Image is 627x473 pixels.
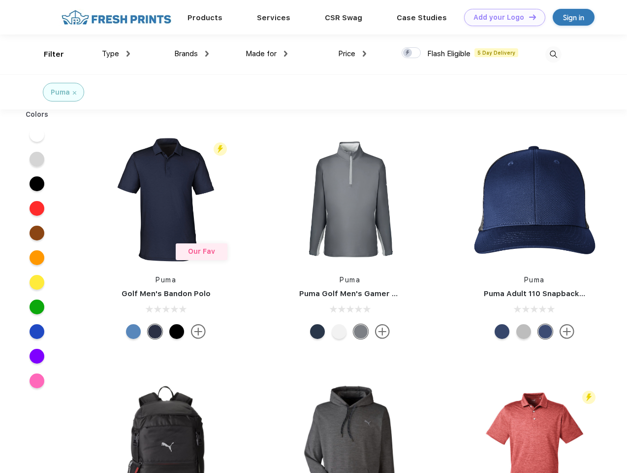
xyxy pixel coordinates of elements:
[169,324,184,339] div: Puma Black
[246,49,277,58] span: Made for
[582,391,596,404] img: flash_active_toggle.svg
[73,91,76,95] img: filter_cancel.svg
[338,49,355,58] span: Price
[126,324,141,339] div: Lake Blue
[325,13,362,22] a: CSR Swag
[284,51,287,57] img: dropdown.png
[474,48,518,57] span: 5 Day Delivery
[516,324,531,339] div: Quarry with Brt Whit
[188,13,222,22] a: Products
[188,247,215,255] span: Our Fav
[257,13,290,22] a: Services
[553,9,595,26] a: Sign in
[495,324,509,339] div: Peacoat with Qut Shd
[18,109,56,120] div: Colors
[174,49,198,58] span: Brands
[156,276,176,284] a: Puma
[473,13,524,22] div: Add your Logo
[284,134,415,265] img: func=resize&h=266
[538,324,553,339] div: Peacoat Qut Shd
[332,324,346,339] div: Bright White
[214,142,227,156] img: flash_active_toggle.svg
[102,49,119,58] span: Type
[375,324,390,339] img: more.svg
[191,324,206,339] img: more.svg
[340,276,360,284] a: Puma
[353,324,368,339] div: Quiet Shade
[545,46,562,63] img: desktop_search.svg
[524,276,545,284] a: Puma
[44,49,64,60] div: Filter
[310,324,325,339] div: Navy Blazer
[427,49,470,58] span: Flash Eligible
[205,51,209,57] img: dropdown.png
[51,87,70,98] div: Puma
[100,134,231,265] img: func=resize&h=266
[122,289,211,298] a: Golf Men's Bandon Polo
[529,14,536,20] img: DT
[148,324,162,339] div: Navy Blazer
[563,12,584,23] div: Sign in
[363,51,366,57] img: dropdown.png
[126,51,130,57] img: dropdown.png
[59,9,174,26] img: fo%20logo%202.webp
[560,324,574,339] img: more.svg
[469,134,600,265] img: func=resize&h=266
[299,289,455,298] a: Puma Golf Men's Gamer Golf Quarter-Zip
